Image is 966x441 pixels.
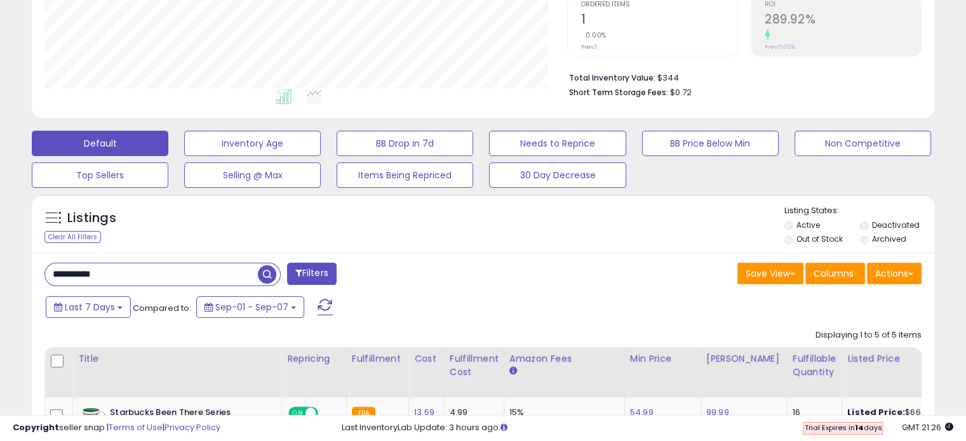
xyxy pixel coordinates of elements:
[164,421,220,433] a: Privacy Policy
[287,352,341,365] div: Repricing
[184,162,321,188] button: Selling @ Max
[489,131,626,156] button: Needs to Reprice
[871,220,919,230] label: Deactivated
[670,86,692,98] span: $0.72
[847,352,957,365] div: Listed Price
[796,234,843,244] label: Out of Stock
[450,352,499,379] div: Fulfillment Cost
[581,1,737,8] span: Ordered Items
[569,72,655,83] b: Total Inventory Value:
[342,422,953,434] div: Last InventoryLab Update: 3 hours ago.
[67,209,116,227] h5: Listings
[784,205,934,217] p: Listing States:
[44,231,101,243] div: Clear All Filters
[902,421,953,433] span: 2025-09-15 21:26 GMT
[32,131,168,156] button: Default
[581,30,607,40] small: 0.00%
[509,352,619,365] div: Amazon Fees
[196,296,304,318] button: Sep-01 - Sep-07
[805,263,865,284] button: Columns
[32,162,168,188] button: Top Sellers
[287,263,337,285] button: Filters
[796,220,820,230] label: Active
[337,162,473,188] button: Items Being Repriced
[765,1,921,8] span: ROI
[46,296,131,318] button: Last 7 Days
[569,87,668,98] b: Short Term Storage Fees:
[13,422,220,434] div: seller snap | |
[489,162,626,188] button: 30 Day Decrease
[215,301,288,313] span: Sep-01 - Sep-07
[854,423,863,433] b: 14
[706,352,782,365] div: [PERSON_NAME]
[13,421,59,433] strong: Copyright
[871,234,906,244] label: Archived
[814,267,854,280] span: Columns
[642,131,779,156] button: BB Price Below Min
[765,43,795,51] small: Prev: 0.00%
[815,329,922,341] div: Displaying 1 to 5 of 5 items
[109,421,163,433] a: Terms of Use
[133,302,191,314] span: Compared to:
[765,12,921,29] h2: 289.92%
[581,43,597,51] small: Prev: 1
[509,365,517,377] small: Amazon Fees.
[804,423,882,433] span: Trial Expires in days
[795,131,931,156] button: Non Competitive
[793,352,836,379] div: Fulfillable Quantity
[581,12,737,29] h2: 1
[184,131,321,156] button: Inventory Age
[65,301,115,313] span: Last 7 Days
[352,352,403,365] div: Fulfillment
[414,352,439,365] div: Cost
[867,263,922,284] button: Actions
[737,263,803,284] button: Save View
[337,131,473,156] button: BB Drop in 7d
[78,352,276,365] div: Title
[630,352,695,365] div: Min Price
[569,69,912,84] li: $344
